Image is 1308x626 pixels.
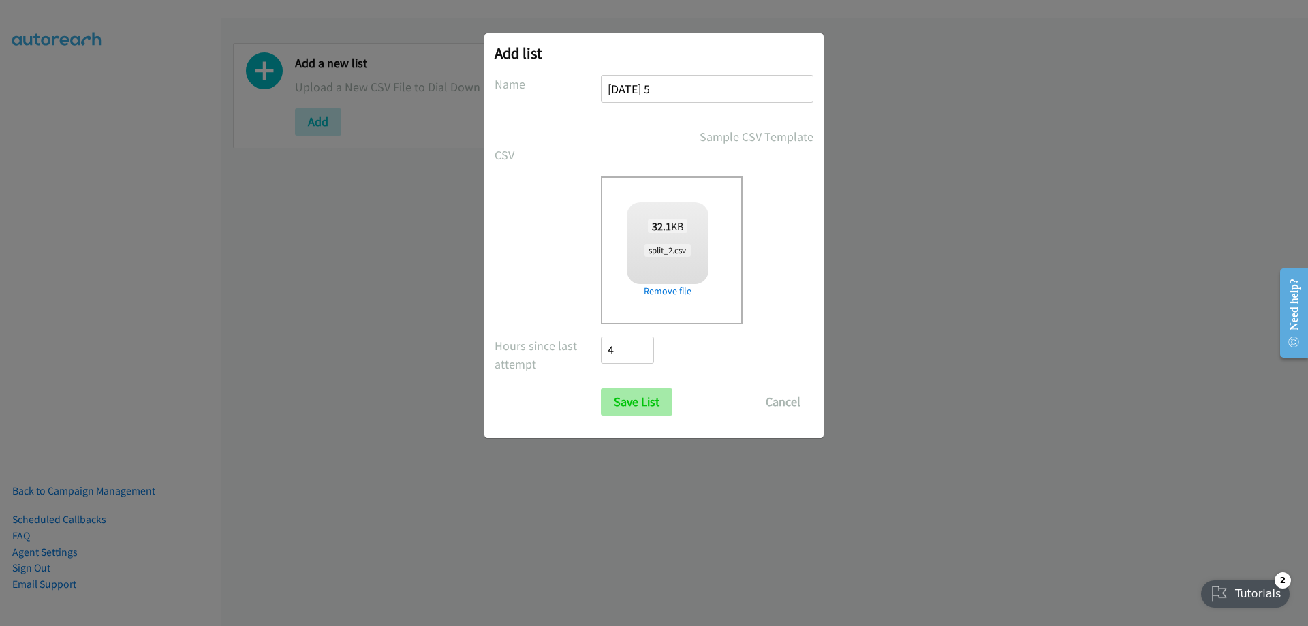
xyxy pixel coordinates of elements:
a: Sample CSV Template [700,127,813,146]
span: split_2.csv [644,244,690,257]
iframe: Resource Center [1268,259,1308,367]
label: CSV [495,146,601,164]
label: Hours since last attempt [495,337,601,373]
h2: Add list [495,44,813,63]
span: KB [648,219,688,233]
button: Cancel [753,388,813,416]
a: Remove file [627,284,708,298]
strong: 32.1 [652,219,671,233]
iframe: Checklist [1193,567,1298,616]
input: Save List [601,388,672,416]
label: Name [495,75,601,93]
